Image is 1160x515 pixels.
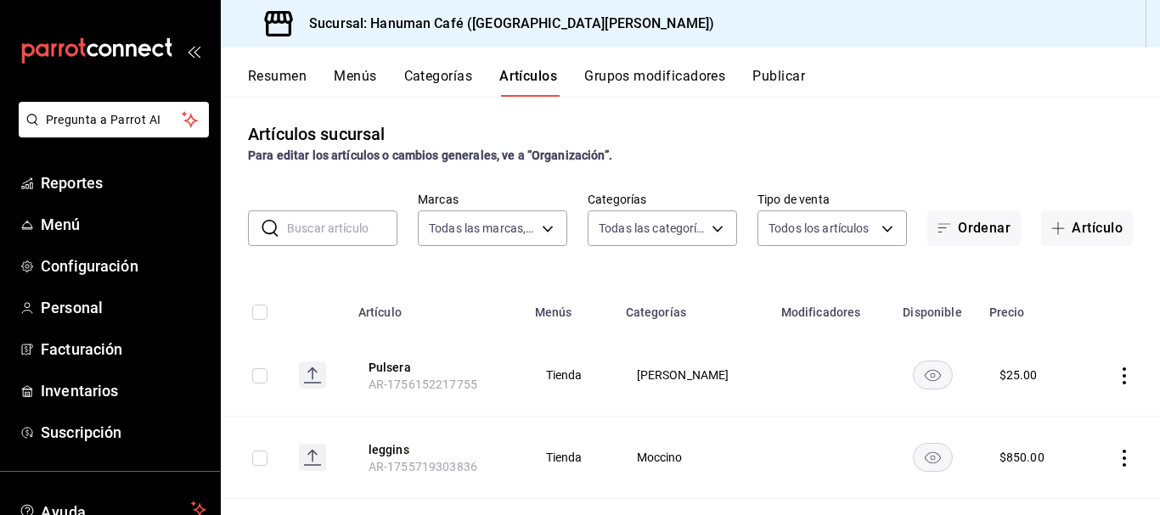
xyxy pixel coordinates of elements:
[41,255,206,277] span: Configuración
[369,441,504,458] button: edit-product-location
[41,421,206,444] span: Suscripción
[637,451,750,463] span: Moccino
[546,369,594,381] span: Tienda
[616,280,771,334] th: Categorías
[429,220,536,237] span: Todas las marcas, Sin marca
[1116,367,1133,384] button: actions
[637,369,750,381] span: [PERSON_NAME]
[369,378,477,391] span: AR-1756152217755
[913,361,953,389] button: availability-product
[1000,367,1038,383] div: $ 25.00
[248,148,612,162] strong: Para editar los artículos o cambios generales, ve a “Organización”.
[927,210,1021,246] button: Ordenar
[752,68,805,97] button: Publicar
[546,451,594,463] span: Tienda
[12,123,209,141] a: Pregunta a Parrot AI
[599,220,706,237] span: Todas las categorías, Sin categoría
[769,220,870,237] span: Todos los artículos
[499,68,557,97] button: Artículos
[248,68,307,97] button: Resumen
[41,213,206,236] span: Menú
[979,280,1086,334] th: Precio
[584,68,725,97] button: Grupos modificadores
[1000,449,1045,466] div: $ 850.00
[913,443,953,472] button: availability-product
[41,296,206,319] span: Personal
[19,102,209,137] button: Pregunta a Parrot AI
[41,338,206,361] span: Facturación
[1116,450,1133,467] button: actions
[248,68,1160,97] div: navigation tabs
[771,280,887,334] th: Modificadores
[296,14,714,34] h3: Sucursal: Hanuman Café ([GEOGRAPHIC_DATA][PERSON_NAME])
[248,121,385,147] div: Artículos sucursal
[418,193,567,205] label: Marcas
[41,171,206,194] span: Reportes
[334,68,376,97] button: Menús
[348,280,525,334] th: Artículo
[588,193,737,205] label: Categorías
[287,211,397,245] input: Buscar artículo
[886,280,978,334] th: Disponible
[46,111,183,129] span: Pregunta a Parrot AI
[369,359,504,376] button: edit-product-location
[369,460,477,473] span: AR-1755719303836
[187,44,200,58] button: open_drawer_menu
[404,68,473,97] button: Categorías
[41,379,206,402] span: Inventarios
[525,280,616,334] th: Menús
[757,193,907,205] label: Tipo de venta
[1041,210,1133,246] button: Artículo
